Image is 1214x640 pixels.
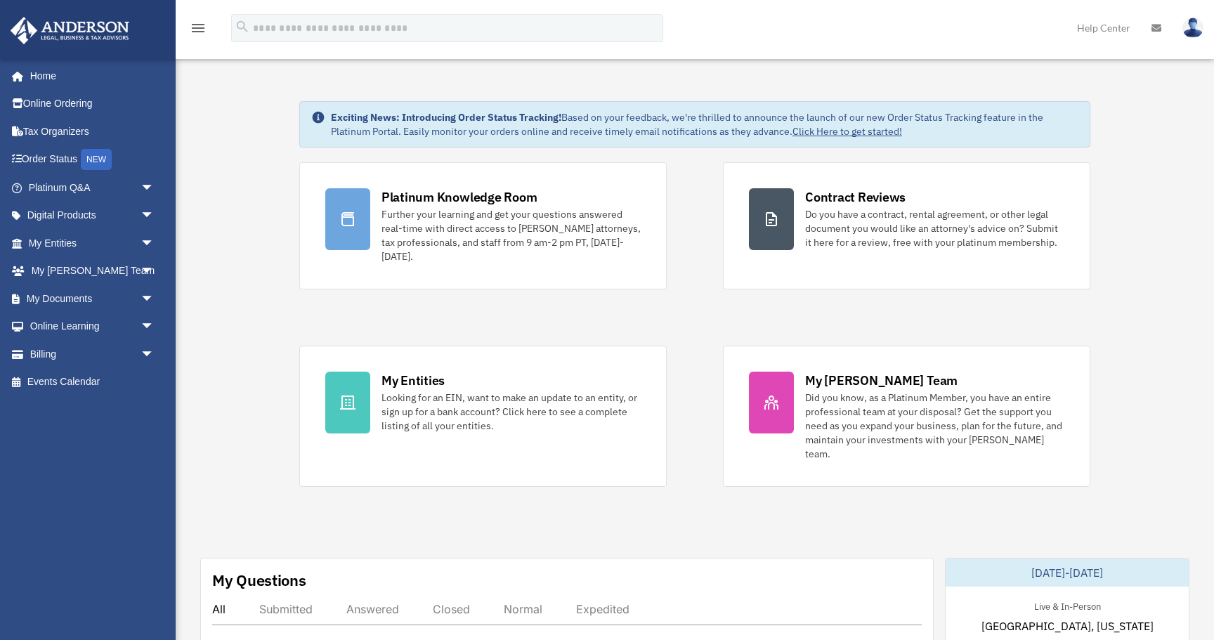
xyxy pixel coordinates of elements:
[10,313,176,341] a: Online Learningarrow_drop_down
[381,391,641,433] div: Looking for an EIN, want to make an update to an entity, or sign up for a bank account? Click her...
[381,372,445,389] div: My Entities
[792,125,902,138] a: Click Here to get started!
[381,188,537,206] div: Platinum Knowledge Room
[10,340,176,368] a: Billingarrow_drop_down
[1023,598,1112,613] div: Live & In-Person
[981,618,1154,634] span: [GEOGRAPHIC_DATA], [US_STATE]
[10,174,176,202] a: Platinum Q&Aarrow_drop_down
[141,202,169,230] span: arrow_drop_down
[433,602,470,616] div: Closed
[331,111,561,124] strong: Exciting News: Introducing Order Status Tracking!
[805,188,906,206] div: Contract Reviews
[141,340,169,369] span: arrow_drop_down
[805,372,958,389] div: My [PERSON_NAME] Team
[10,368,176,396] a: Events Calendar
[299,346,667,487] a: My Entities Looking for an EIN, want to make an update to an entity, or sign up for a bank accoun...
[723,162,1090,289] a: Contract Reviews Do you have a contract, rental agreement, or other legal document you would like...
[1182,18,1203,38] img: User Pic
[141,174,169,202] span: arrow_drop_down
[212,602,226,616] div: All
[381,207,641,263] div: Further your learning and get your questions answered real-time with direct access to [PERSON_NAM...
[10,257,176,285] a: My [PERSON_NAME] Teamarrow_drop_down
[346,602,399,616] div: Answered
[805,391,1064,461] div: Did you know, as a Platinum Member, you have an entire professional team at your disposal? Get th...
[212,570,306,591] div: My Questions
[141,285,169,313] span: arrow_drop_down
[10,62,169,90] a: Home
[576,602,629,616] div: Expedited
[331,110,1078,138] div: Based on your feedback, we're thrilled to announce the launch of our new Order Status Tracking fe...
[141,229,169,258] span: arrow_drop_down
[10,285,176,313] a: My Documentsarrow_drop_down
[10,117,176,145] a: Tax Organizers
[190,25,207,37] a: menu
[6,17,133,44] img: Anderson Advisors Platinum Portal
[81,149,112,170] div: NEW
[504,602,542,616] div: Normal
[10,145,176,174] a: Order StatusNEW
[10,229,176,257] a: My Entitiesarrow_drop_down
[190,20,207,37] i: menu
[946,559,1189,587] div: [DATE]-[DATE]
[299,162,667,289] a: Platinum Knowledge Room Further your learning and get your questions answered real-time with dire...
[235,19,250,34] i: search
[805,207,1064,249] div: Do you have a contract, rental agreement, or other legal document you would like an attorney's ad...
[141,257,169,286] span: arrow_drop_down
[259,602,313,616] div: Submitted
[10,202,176,230] a: Digital Productsarrow_drop_down
[141,313,169,341] span: arrow_drop_down
[10,90,176,118] a: Online Ordering
[723,346,1090,487] a: My [PERSON_NAME] Team Did you know, as a Platinum Member, you have an entire professional team at...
